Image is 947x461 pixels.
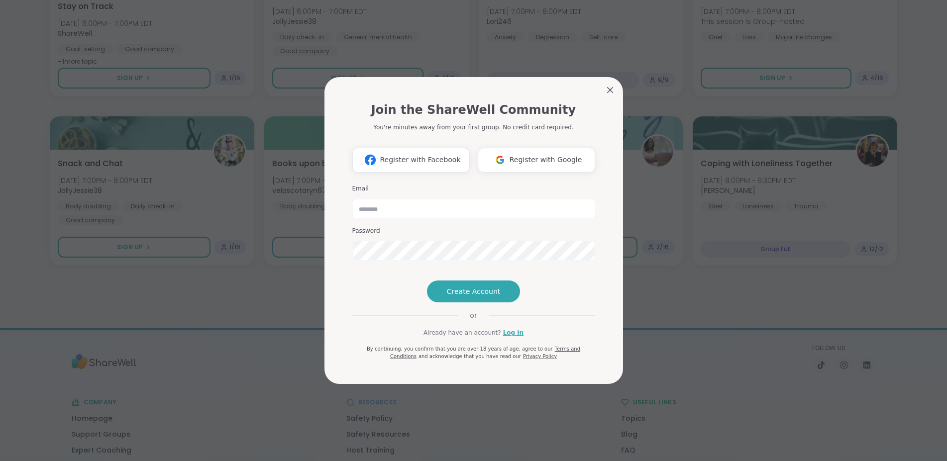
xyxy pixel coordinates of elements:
h3: Password [352,227,595,235]
span: or [458,310,489,320]
button: Create Account [427,280,521,302]
span: Already have an account? [423,328,501,337]
span: and acknowledge that you have read our [419,354,521,359]
h1: Join the ShareWell Community [371,101,576,119]
button: Register with Facebook [352,148,470,173]
a: Log in [503,328,524,337]
img: ShareWell Logomark [491,151,510,169]
span: By continuing, you confirm that you are over 18 years of age, agree to our [367,346,553,352]
span: Create Account [447,286,501,296]
p: You're minutes away from your first group. No credit card required. [373,123,573,132]
button: Register with Google [478,148,595,173]
span: Register with Facebook [380,155,460,165]
img: ShareWell Logomark [361,151,380,169]
h3: Email [352,184,595,193]
span: Register with Google [510,155,582,165]
a: Privacy Policy [523,354,557,359]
